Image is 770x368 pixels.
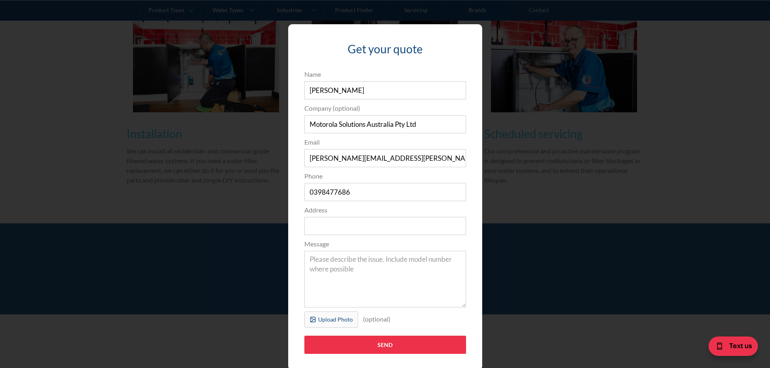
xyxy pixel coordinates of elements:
label: Name [304,69,466,79]
iframe: podium webchat widget bubble [689,328,770,368]
div: Upload Photo [318,315,353,324]
label: Message [304,239,466,249]
label: Phone [304,171,466,181]
input: Send [304,336,466,354]
label: Address [304,205,466,215]
label: Email [304,137,466,147]
label: Company (optional) [304,103,466,113]
label: Upload Photo [304,311,358,328]
h3: Get your quote [304,40,466,57]
div: (optional) [358,311,395,327]
form: Popup Form Servicing [300,69,470,362]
